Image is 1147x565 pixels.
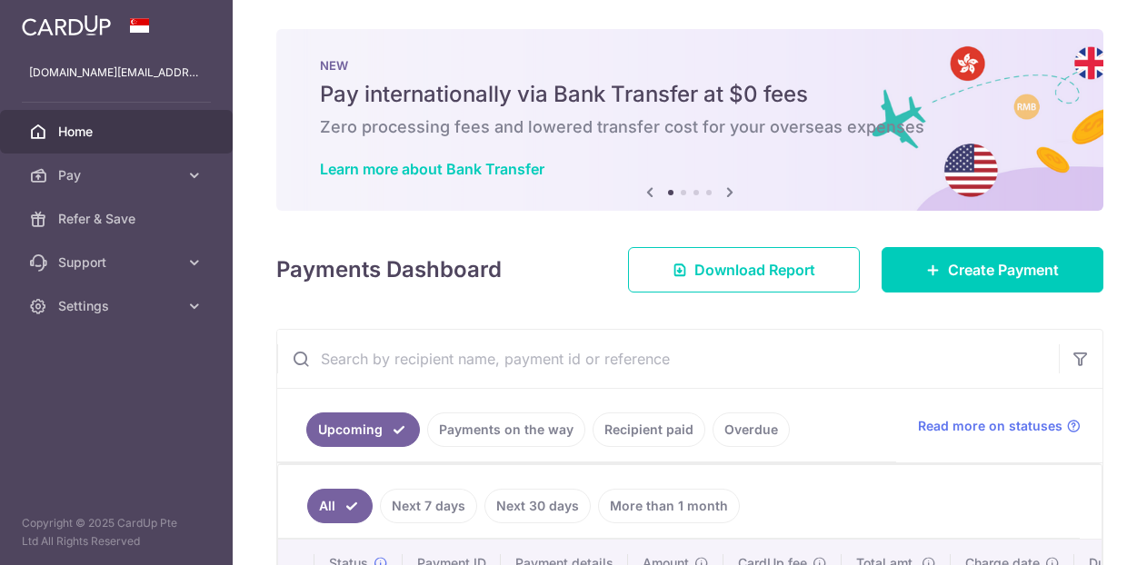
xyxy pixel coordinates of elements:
[882,247,1103,292] a: Create Payment
[593,412,705,447] a: Recipient paid
[276,253,502,286] h4: Payments Dashboard
[58,166,178,184] span: Pay
[918,417,1062,435] span: Read more on statuses
[320,58,1060,73] p: NEW
[427,412,585,447] a: Payments on the way
[29,64,204,82] p: [DOMAIN_NAME][EMAIL_ADDRESS][DOMAIN_NAME]
[320,116,1060,138] h6: Zero processing fees and lowered transfer cost for your overseas expenses
[22,15,111,36] img: CardUp
[58,123,178,141] span: Home
[380,489,477,523] a: Next 7 days
[484,489,591,523] a: Next 30 days
[598,489,740,523] a: More than 1 month
[628,247,860,292] a: Download Report
[277,330,1059,388] input: Search by recipient name, payment id or reference
[58,253,178,272] span: Support
[948,259,1059,281] span: Create Payment
[320,80,1060,109] h5: Pay internationally via Bank Transfer at $0 fees
[58,210,178,228] span: Refer & Save
[58,297,178,315] span: Settings
[918,417,1081,435] a: Read more on statuses
[307,489,373,523] a: All
[320,160,544,178] a: Learn more about Bank Transfer
[306,412,420,447] a: Upcoming
[276,29,1103,211] img: Bank transfer banner
[694,259,815,281] span: Download Report
[713,412,790,447] a: Overdue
